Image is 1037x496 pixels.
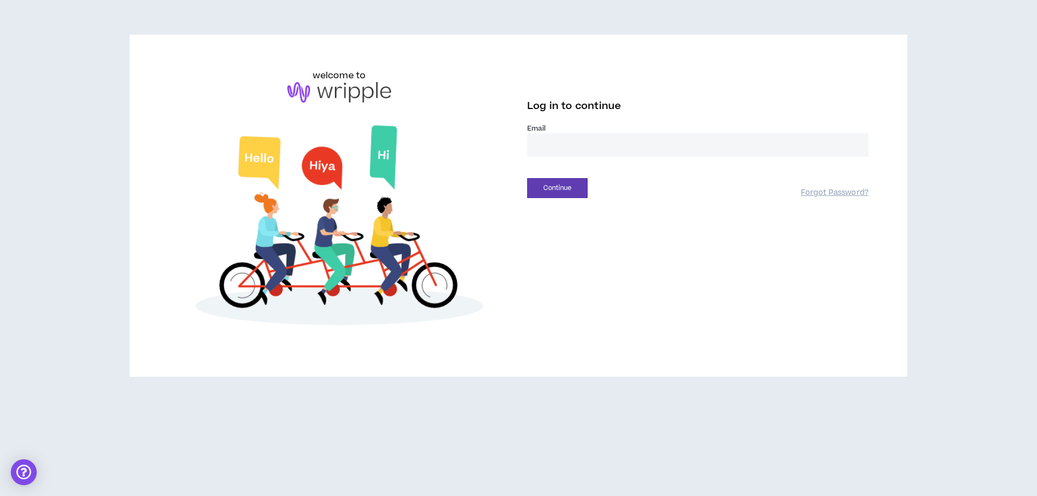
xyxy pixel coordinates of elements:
h6: welcome to [313,69,366,82]
img: Welcome to Wripple [169,113,510,342]
img: logo-brand.png [287,82,391,103]
span: Log in to continue [527,99,621,113]
label: Email [527,124,868,133]
button: Continue [527,178,588,198]
a: Forgot Password? [801,188,868,198]
div: Open Intercom Messenger [11,459,37,485]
